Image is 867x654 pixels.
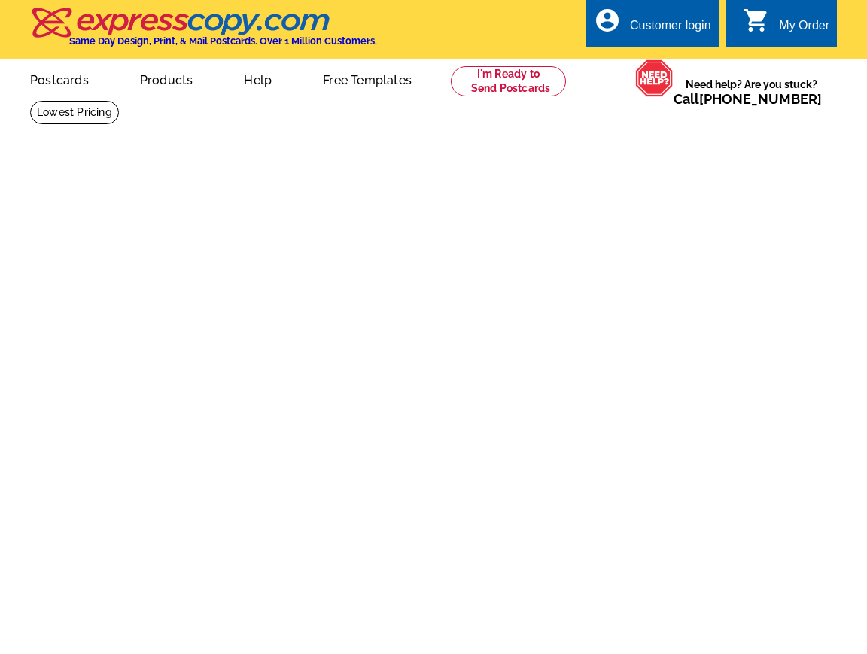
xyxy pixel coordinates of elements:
[743,7,770,34] i: shopping_cart
[779,19,829,40] div: My Order
[299,61,436,96] a: Free Templates
[699,91,822,107] a: [PHONE_NUMBER]
[6,61,113,96] a: Postcards
[674,91,822,107] span: Call
[30,18,377,47] a: Same Day Design, Print, & Mail Postcards. Over 1 Million Customers.
[674,77,829,107] span: Need help? Are you stuck?
[594,17,711,35] a: account_circle Customer login
[635,59,674,97] img: help
[116,61,218,96] a: Products
[743,17,829,35] a: shopping_cart My Order
[594,7,621,34] i: account_circle
[630,19,711,40] div: Customer login
[69,35,377,47] h4: Same Day Design, Print, & Mail Postcards. Over 1 Million Customers.
[220,61,296,96] a: Help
